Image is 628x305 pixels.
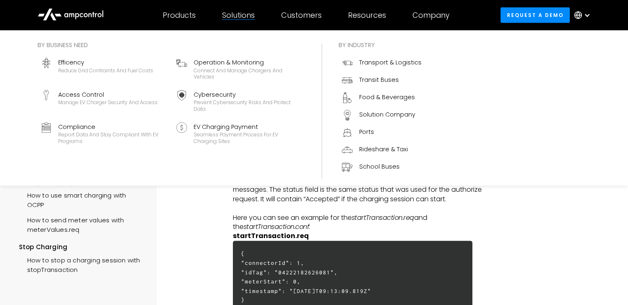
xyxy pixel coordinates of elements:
div: Rideshare & Taxi [359,145,408,154]
div: By industry [339,41,425,50]
a: How to stop a charging session with stopTransaction [19,252,145,276]
a: Food & Beverages [339,89,425,107]
p: ‍ [233,204,499,213]
div: Solutions [222,11,255,20]
a: ComplianceReport data and stay compliant with EV programs [38,119,170,148]
p: Here you can see an example for the and the : [233,213,499,232]
div: By business need [38,41,305,50]
a: EfficencyReduce grid contraints and fuel costs [38,55,170,83]
div: Resources [348,11,386,20]
a: Solution Company [339,107,425,124]
div: Solution Company [359,110,415,119]
div: Company [412,11,450,20]
p: ‍ [233,231,499,241]
div: Transit Buses [359,75,399,84]
div: Products [163,11,196,20]
a: Operation & MonitoringConnect and manage chargers and vehicles [173,55,305,83]
a: Ports [339,124,425,141]
div: Operation & Monitoring [194,58,302,67]
div: Connect and manage chargers and vehicles [194,67,302,80]
div: Stop Charging [19,243,145,252]
div: Cybersecurity [194,90,302,99]
div: Access Control [58,90,158,99]
a: EV Charging PaymentSeamless Payment Process for EV Charging Sites [173,119,305,148]
a: Request a demo [500,7,570,23]
a: How to send meter values with meterValues.req [19,212,145,236]
div: Manage EV charger security and access [58,99,158,106]
div: Seamless Payment Process for EV Charging Sites [194,131,302,144]
div: Report data and stay compliant with EV programs [58,131,166,144]
a: Transit Buses [339,72,425,89]
div: Customers [281,11,322,20]
div: Food & Beverages [359,93,415,102]
strong: startTransaction.req [233,231,309,241]
a: How to use smart charging with OCPP [19,187,145,212]
div: Ports [359,127,374,136]
div: EV Charging Payment [194,122,302,131]
em: startTransaction.req [352,213,414,222]
div: Prevent cybersecurity risks and protect data [194,99,302,112]
a: Access ControlManage EV charger security and access [38,87,170,116]
em: startTransaction.conf [244,222,309,231]
div: School Buses [359,162,400,171]
a: Transport & Logistics [339,55,425,72]
a: Rideshare & Taxi [339,141,425,159]
div: Reduce grid contraints and fuel costs [58,67,153,74]
div: Efficency [58,58,153,67]
p: The and the are fields, which we saw already in previous messages. The status field is the same s... [233,176,499,204]
div: Compliance [58,122,166,131]
div: Transport & Logistics [359,58,422,67]
a: School Buses [339,159,425,176]
a: CybersecurityPrevent cybersecurity risks and protect data [173,87,305,116]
